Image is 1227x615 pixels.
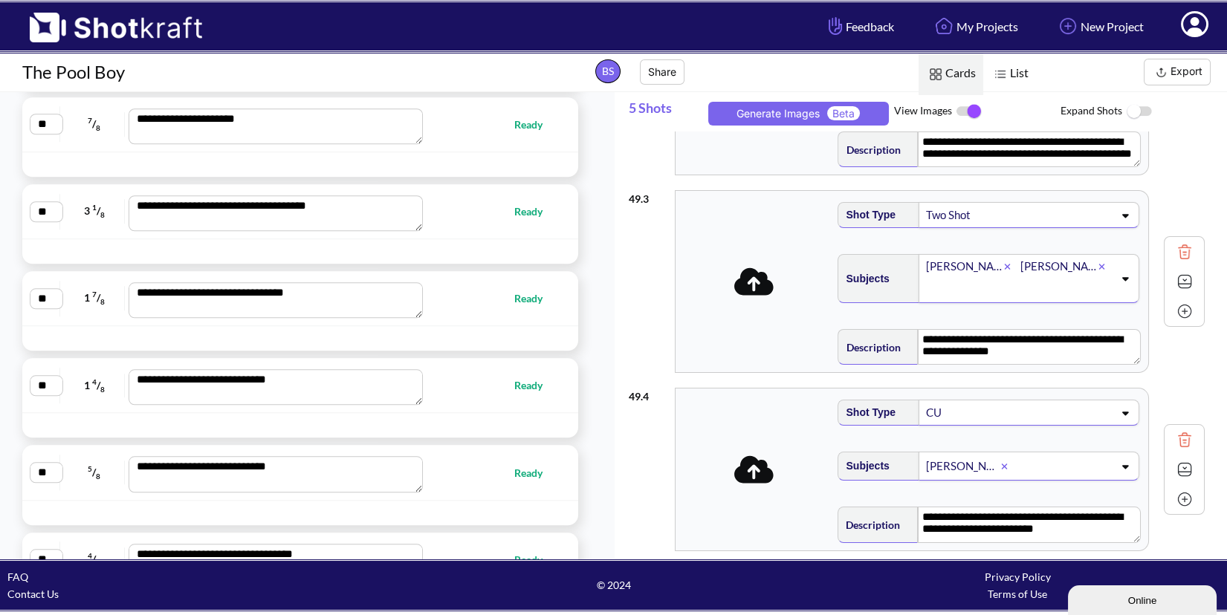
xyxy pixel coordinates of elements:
[100,210,105,219] span: 8
[412,576,816,593] span: © 2024
[1122,96,1156,128] img: ToggleOff Icon
[514,377,557,394] span: Ready
[7,588,59,600] a: Contact Us
[983,53,1036,95] span: List
[88,551,92,560] span: 4
[629,380,668,405] div: 49 . 4
[64,199,125,223] span: 3 /
[100,297,105,306] span: 8
[514,290,557,307] span: Ready
[925,256,1003,276] div: [PERSON_NAME]
[1173,429,1196,451] img: Trash Icon
[838,512,900,537] span: Description
[64,547,125,571] span: /
[1173,488,1196,510] img: Add Icon
[825,13,846,39] img: Hand Icon
[100,384,105,393] span: 8
[838,335,900,359] span: Description
[629,183,668,207] div: 49 . 3
[64,286,125,310] span: 1 /
[1068,582,1220,615] iframe: chat widget
[64,112,125,136] span: /
[1173,458,1196,481] img: Expand Icon
[96,558,100,567] span: 8
[1173,270,1196,293] img: Expand Icon
[838,454,889,478] span: Subjects
[64,374,125,397] span: 1 /
[1173,241,1196,263] img: Trash Icon
[1055,13,1081,39] img: Add Icon
[925,403,1015,423] div: CU
[920,7,1029,46] a: My Projects
[514,464,557,481] span: Ready
[88,464,92,473] span: 5
[640,59,684,85] button: Share
[629,92,703,131] span: 5 Shots
[838,267,889,291] span: Subjects
[96,471,100,480] span: 8
[926,65,945,84] img: Card Icon
[708,102,890,126] button: Generate ImagesBeta
[88,116,92,125] span: 7
[514,116,557,133] span: Ready
[92,290,97,299] span: 7
[991,65,1010,84] img: List Icon
[1144,59,1211,85] button: Export
[1044,7,1155,46] a: New Project
[92,203,97,212] span: 1
[919,53,983,95] span: Cards
[825,18,894,35] span: Feedback
[894,96,1061,127] span: View Images
[92,377,97,386] span: 4
[838,203,896,227] span: Shot Type
[514,203,557,220] span: Ready
[1019,256,1098,276] div: [PERSON_NAME]
[96,123,100,132] span: 8
[838,400,896,425] span: Shot Type
[925,456,1000,476] div: [PERSON_NAME]
[838,137,900,162] span: Description
[952,96,985,127] img: ToggleOn Icon
[514,551,557,568] span: Ready
[1152,63,1171,82] img: Export Icon
[7,570,28,583] a: FAQ
[827,106,860,120] span: Beta
[64,461,125,484] span: /
[595,59,621,83] span: BS
[1061,96,1227,128] span: Expand Shots
[931,13,956,39] img: Home Icon
[925,205,1015,225] div: Two Shot
[815,585,1220,602] div: Terms of Use
[815,568,1220,585] div: Privacy Policy
[1173,300,1196,322] img: Add Icon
